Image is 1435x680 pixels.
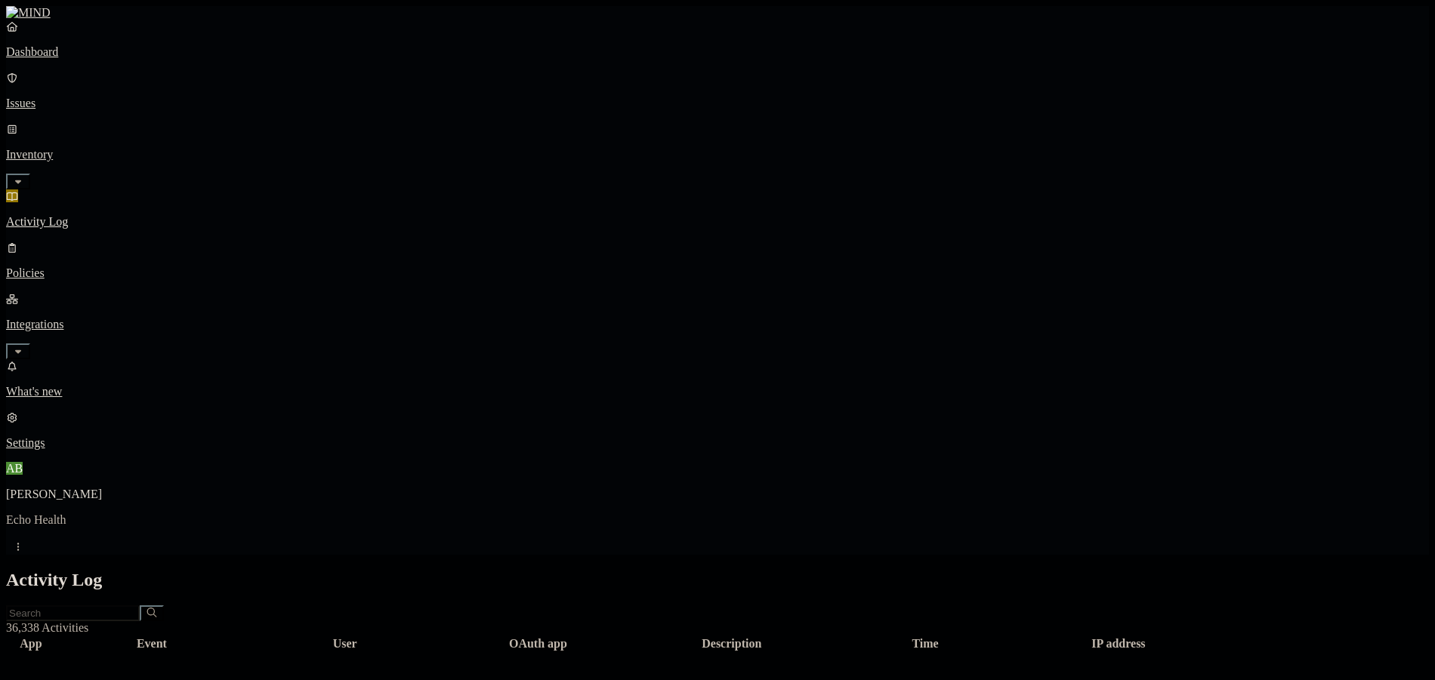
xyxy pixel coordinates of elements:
[6,6,51,20] img: MIND
[250,637,440,651] div: User
[6,318,1429,331] p: Integrations
[6,436,1429,450] p: Settings
[6,6,1429,20] a: MIND
[6,411,1429,450] a: Settings
[6,20,1429,59] a: Dashboard
[830,637,1020,651] div: Time
[6,462,23,475] span: AB
[6,71,1429,110] a: Issues
[6,266,1429,280] p: Policies
[1023,637,1214,651] div: IP address
[6,122,1429,187] a: Inventory
[6,148,1429,162] p: Inventory
[6,570,1429,590] h2: Activity Log
[6,45,1429,59] p: Dashboard
[6,241,1429,280] a: Policies
[6,621,88,634] span: 36,338 Activities
[6,605,140,621] input: Search
[6,97,1429,110] p: Issues
[6,292,1429,357] a: Integrations
[443,637,633,651] div: OAuth app
[6,359,1429,398] a: What's new
[8,637,54,651] div: App
[6,488,1429,501] p: [PERSON_NAME]
[6,189,1429,229] a: Activity Log
[6,385,1429,398] p: What's new
[6,215,1429,229] p: Activity Log
[6,513,1429,527] p: Echo Health
[636,637,827,651] div: Description
[57,637,247,651] div: Event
